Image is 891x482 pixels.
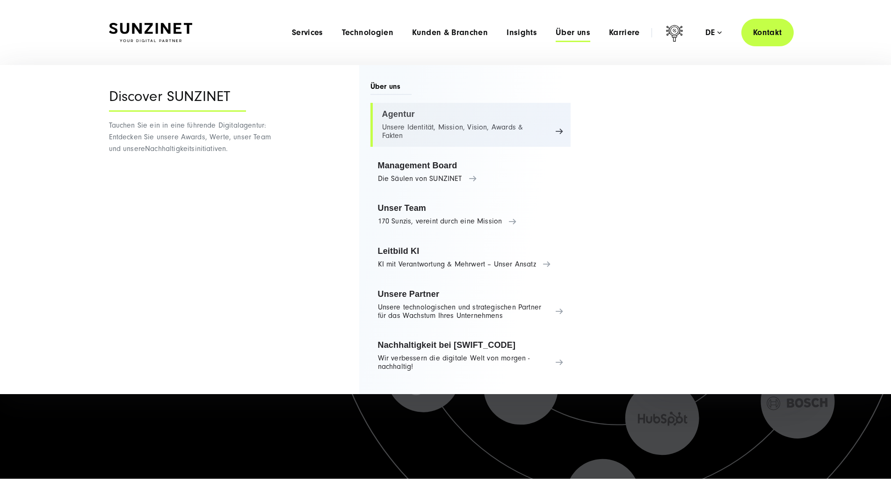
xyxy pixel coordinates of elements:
a: Kunden & Branchen [412,28,488,37]
span: Über uns [370,81,412,95]
a: Insights [507,28,537,37]
a: Unsere Partner Unsere technologischen und strategischen Partner für das Wachstum Ihres Unternehmens [370,283,571,327]
a: Kontakt [741,19,794,46]
div: de [705,28,722,37]
a: Nachhaltigkeit bei [SWIFT_CODE] Wir verbessern die digitale Welt von morgen - nachhaltig! [370,334,571,378]
div: Nachhaltigkeitsinitiativen. [109,65,284,394]
a: Unser Team 170 Sunzis, vereint durch eine Mission [370,197,571,232]
a: Agentur Unsere Identität, Mission, Vision, Awards & Fakten [370,103,571,147]
div: Discover SUNZINET [109,88,246,112]
a: Leitbild KI KI mit Verantwortung & Mehrwert – Unser Ansatz [370,240,571,275]
img: SUNZINET Full Service Digital Agentur [109,23,192,43]
span: Tauchen Sie ein in eine führende Digitalagentur: Entdecken Sie unsere Awards, Werte, unser Team u... [109,121,271,153]
a: Services [292,28,323,37]
a: Management Board Die Säulen von SUNZINET [370,154,571,190]
a: Technologien [342,28,393,37]
a: Über uns [556,28,590,37]
a: Karriere [609,28,640,37]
